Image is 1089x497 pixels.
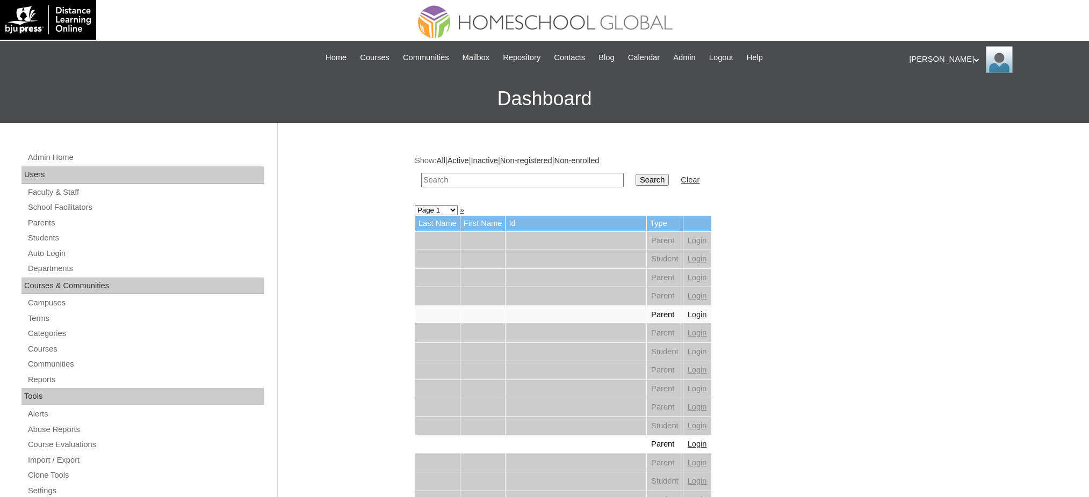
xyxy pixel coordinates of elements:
a: Home [320,52,352,64]
td: Parent [647,361,683,379]
td: Id [506,216,646,231]
a: Login [688,477,707,485]
td: Parent [647,454,683,472]
div: [PERSON_NAME] [910,46,1079,73]
input: Search [636,174,669,186]
a: Help [741,52,768,64]
td: Parent [647,306,683,324]
a: Login [688,421,707,430]
a: Login [688,403,707,411]
a: Mailbox [457,52,495,64]
a: Login [688,347,707,356]
a: Campuses [27,296,264,310]
a: Login [688,328,707,337]
img: logo-white.png [5,5,91,34]
a: Import / Export [27,454,264,467]
span: Blog [598,52,614,64]
a: Non-registered [500,156,552,165]
div: Show: | | | | [415,155,947,193]
td: Parent [647,398,683,416]
a: Login [688,384,707,393]
a: Auto Login [27,247,264,260]
a: Non-enrolled [554,156,600,165]
span: Contacts [554,52,585,64]
a: Terms [27,312,264,325]
td: Parent [647,324,683,342]
a: Parents [27,216,264,230]
a: Course Evaluations [27,438,264,451]
a: Admin Home [27,151,264,164]
div: Courses & Communities [21,277,264,295]
td: Student [647,250,683,268]
a: » [460,206,464,214]
a: Login [688,310,707,319]
td: Parent [647,435,683,454]
td: Student [647,343,683,361]
a: Students [27,231,264,245]
a: Login [688,236,707,245]
td: Parent [647,232,683,250]
td: Last Name [415,216,460,231]
a: Login [688,291,707,300]
a: Categories [27,327,264,340]
td: Student [647,417,683,435]
a: Login [688,366,707,374]
a: Courses [355,52,395,64]
a: School Facilitators [27,201,264,214]
a: Alerts [27,407,264,421]
input: Search [421,173,624,187]
a: Calendar [623,52,665,64]
a: Logout [704,52,739,64]
td: Parent [647,287,683,305]
span: Mailbox [463,52,490,64]
a: Abuse Reports [27,423,264,436]
a: Communities [27,357,264,371]
a: Courses [27,342,264,356]
span: Home [326,52,347,64]
span: Communities [403,52,449,64]
a: Login [688,440,707,448]
a: Repository [497,52,546,64]
a: Clone Tools [27,469,264,482]
a: Login [688,254,707,263]
span: Logout [709,52,733,64]
a: Admin [668,52,701,64]
span: Calendar [628,52,660,64]
a: Contacts [549,52,590,64]
td: Parent [647,269,683,287]
div: Users [21,166,264,184]
span: Repository [503,52,540,64]
div: Tools [21,388,264,405]
a: Departments [27,262,264,275]
td: First Name [460,216,506,231]
span: Courses [360,52,390,64]
a: Active [448,156,469,165]
a: Login [688,273,707,282]
td: Type [647,216,683,231]
img: Ariane Ebuen [986,46,1013,73]
a: Communities [398,52,455,64]
a: Login [688,458,707,467]
h3: Dashboard [5,75,1084,123]
a: Faculty & Staff [27,186,264,199]
span: Help [747,52,763,64]
a: Reports [27,373,264,386]
a: Clear [681,176,699,184]
a: All [437,156,445,165]
a: Blog [593,52,619,64]
td: Parent [647,380,683,398]
span: Admin [673,52,696,64]
a: Inactive [471,156,498,165]
td: Student [647,472,683,491]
